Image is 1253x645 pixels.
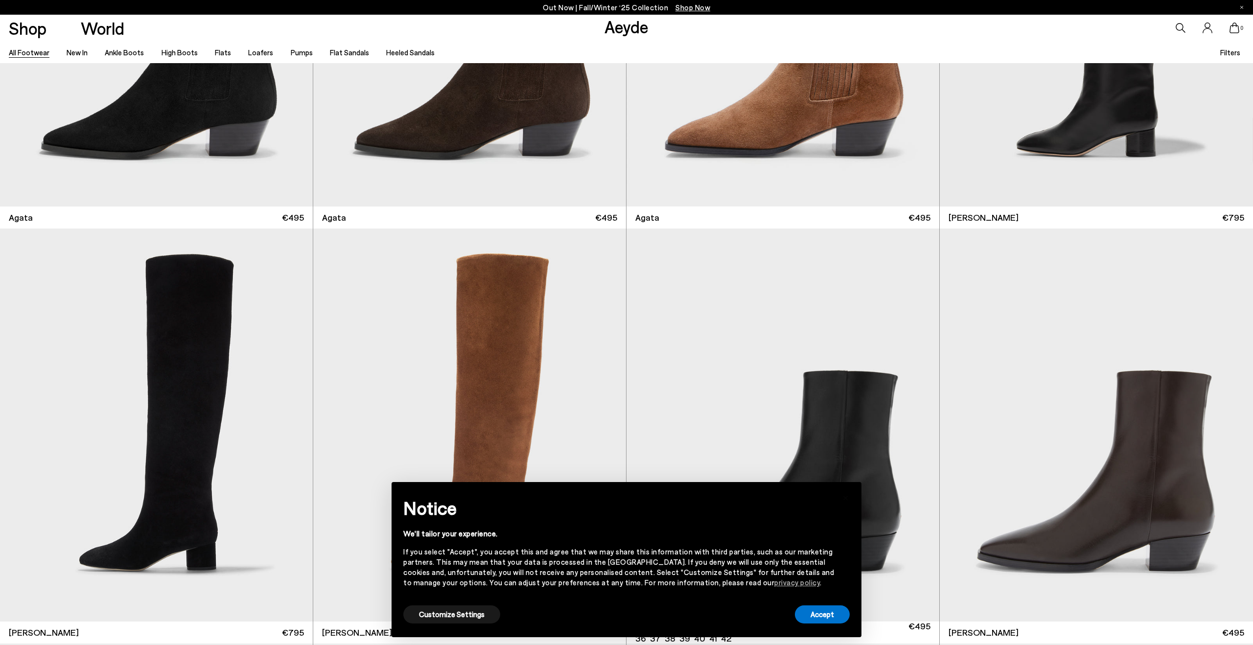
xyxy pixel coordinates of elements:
span: [PERSON_NAME] [949,626,1019,639]
a: High Boots [162,48,198,57]
span: €795 [282,626,304,639]
a: New In [67,48,88,57]
img: Willa Suede Knee-High Boots [313,229,626,621]
div: We'll tailor your experience. [403,529,834,539]
span: 0 [1239,25,1244,31]
h2: Notice [403,495,834,521]
div: If you select "Accept", you accept this and agree that we may share this information with third p... [403,547,834,588]
a: Next slide Previous slide [626,229,939,621]
a: Ankle Boots [105,48,144,57]
div: 1 / 6 [626,229,939,621]
a: 0 [1230,23,1239,33]
span: Agata [9,211,33,224]
a: Flats [215,48,231,57]
a: [PERSON_NAME] €795 [940,207,1253,229]
a: Loafers [248,48,273,57]
a: Aeyde [604,16,649,37]
span: [PERSON_NAME] [9,626,79,639]
a: [PERSON_NAME] €495 [940,622,1253,644]
a: Pumps [291,48,313,57]
a: Shop [9,20,46,37]
button: Accept [795,605,850,623]
span: Filters [1220,48,1240,57]
span: €495 [908,211,930,224]
img: Baba Pointed Cowboy Boots [626,229,939,621]
span: [PERSON_NAME] [949,211,1019,224]
span: Agata [322,211,346,224]
img: Baba Pointed Cowboy Boots [940,229,1253,621]
span: €495 [282,211,304,224]
a: Agata €495 [626,207,939,229]
a: All Footwear [9,48,49,57]
span: €495 [595,211,617,224]
a: Flat Sandals [330,48,369,57]
a: [PERSON_NAME] €795 [313,622,626,644]
a: World [81,20,124,37]
p: Out Now | Fall/Winter ‘25 Collection [543,1,710,14]
button: Customize Settings [403,605,500,623]
a: Heeled Sandals [386,48,435,57]
a: Agata €495 [313,207,626,229]
span: Navigate to /collections/new-in [675,3,710,12]
span: €795 [1222,211,1244,224]
span: Agata [635,211,659,224]
span: [PERSON_NAME] [322,626,392,639]
span: × [842,489,849,504]
a: privacy policy [774,578,820,587]
button: Close this notice [834,485,858,508]
span: €495 [1222,626,1244,639]
span: €495 [908,620,930,645]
